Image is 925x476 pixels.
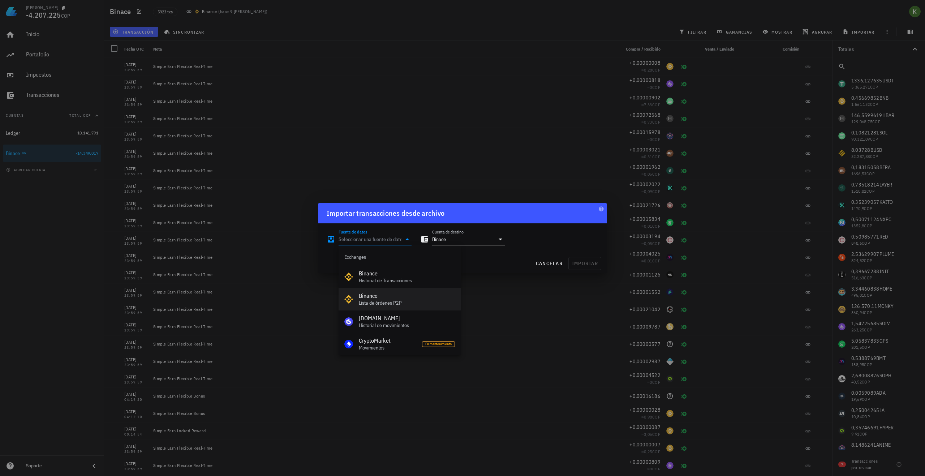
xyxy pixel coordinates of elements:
div: Importar transacciones desde archivo [327,207,444,219]
div: Movimientos [359,345,416,351]
span: cancelar [535,260,563,267]
label: Fuente de datos [339,229,367,235]
div: Binance [359,292,455,299]
div: Binance [359,270,455,277]
div: [DOMAIN_NAME] [359,315,455,322]
div: CryptoMarket [359,337,416,344]
div: Exchanges [339,248,461,266]
div: Historial de movimientos [359,322,455,329]
span: En mantenimiento [425,342,452,347]
label: Cuenta de destino [432,229,464,235]
div: Historial de Transacciones [359,278,455,284]
div: Lista de órdenes P2P [359,300,455,306]
button: cancelar [533,257,565,270]
input: Seleccionar una fuente de datos [339,233,401,245]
